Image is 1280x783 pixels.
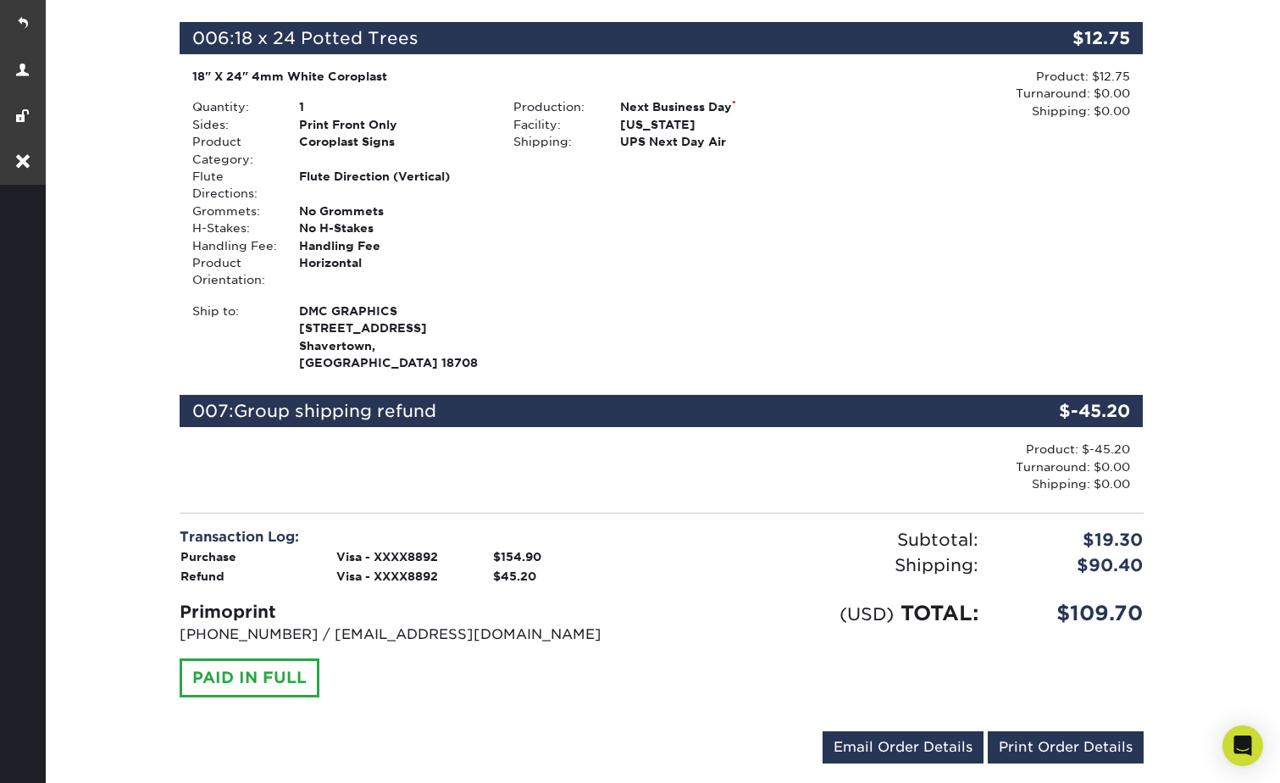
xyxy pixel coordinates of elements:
div: Horizontal [286,254,501,289]
strong: Purchase [180,550,236,564]
div: Product Category: [180,133,286,168]
div: Flute Directions: [180,168,286,203]
div: $109.70 [991,598,1156,629]
div: Product: $-45.20 Turnaround: $0.00 Shipping: $0.00 [822,441,1130,492]
div: Quantity: [180,98,286,115]
div: Coroplast Signs [286,133,501,168]
strong: Visa - XXXX8892 [336,569,438,583]
div: Grommets: [180,203,286,219]
div: Facility: [501,116,607,133]
div: No Grommets [286,203,501,219]
div: $19.30 [991,527,1156,553]
div: 18" X 24" 4mm White Coroplast [192,68,810,85]
div: Product Orientation: [180,254,286,289]
div: Primoprint [180,599,649,625]
span: [STREET_ADDRESS] [299,319,488,336]
div: Transaction Log: [180,527,649,547]
div: 006: [180,22,983,54]
strong: Visa - XXXX8892 [336,550,438,564]
strong: $154.90 [493,550,541,564]
p: [PHONE_NUMBER] / [EMAIL_ADDRESS][DOMAIN_NAME] [180,625,649,645]
div: Open Intercom Messenger [1222,725,1263,766]
div: Product: $12.75 Turnaround: $0.00 Shipping: $0.00 [822,68,1130,119]
div: 007: [180,395,983,427]
div: Handling Fee [286,237,501,254]
a: Email Order Details [823,731,984,764]
div: H-Stakes: [180,219,286,236]
div: Next Business Day [607,98,822,115]
strong: Refund [180,569,224,583]
div: No H-Stakes [286,219,501,236]
div: [US_STATE] [607,116,822,133]
span: Group shipping refund [234,401,436,421]
span: 18 x 24 Potted Trees [235,28,418,48]
strong: Shavertown, [GEOGRAPHIC_DATA] 18708 [299,303,488,369]
div: Production: [501,98,607,115]
strong: $45.20 [493,569,536,583]
small: (USD) [839,603,894,625]
div: Shipping: [662,553,991,578]
div: 1 [286,98,501,115]
div: $90.40 [991,553,1156,578]
div: Ship to: [180,303,286,372]
div: $-45.20 [983,395,1144,427]
div: Shipping: [501,133,607,150]
div: Handling Fee: [180,237,286,254]
div: $12.75 [983,22,1144,54]
span: TOTAL: [900,601,978,625]
div: Flute Direction (Vertical) [286,168,501,203]
div: Sides: [180,116,286,133]
div: Print Front Only [286,116,501,133]
div: Subtotal: [662,527,991,553]
div: UPS Next Day Air [607,133,822,150]
span: DMC GRAPHICS [299,303,488,319]
a: Print Order Details [988,731,1144,764]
